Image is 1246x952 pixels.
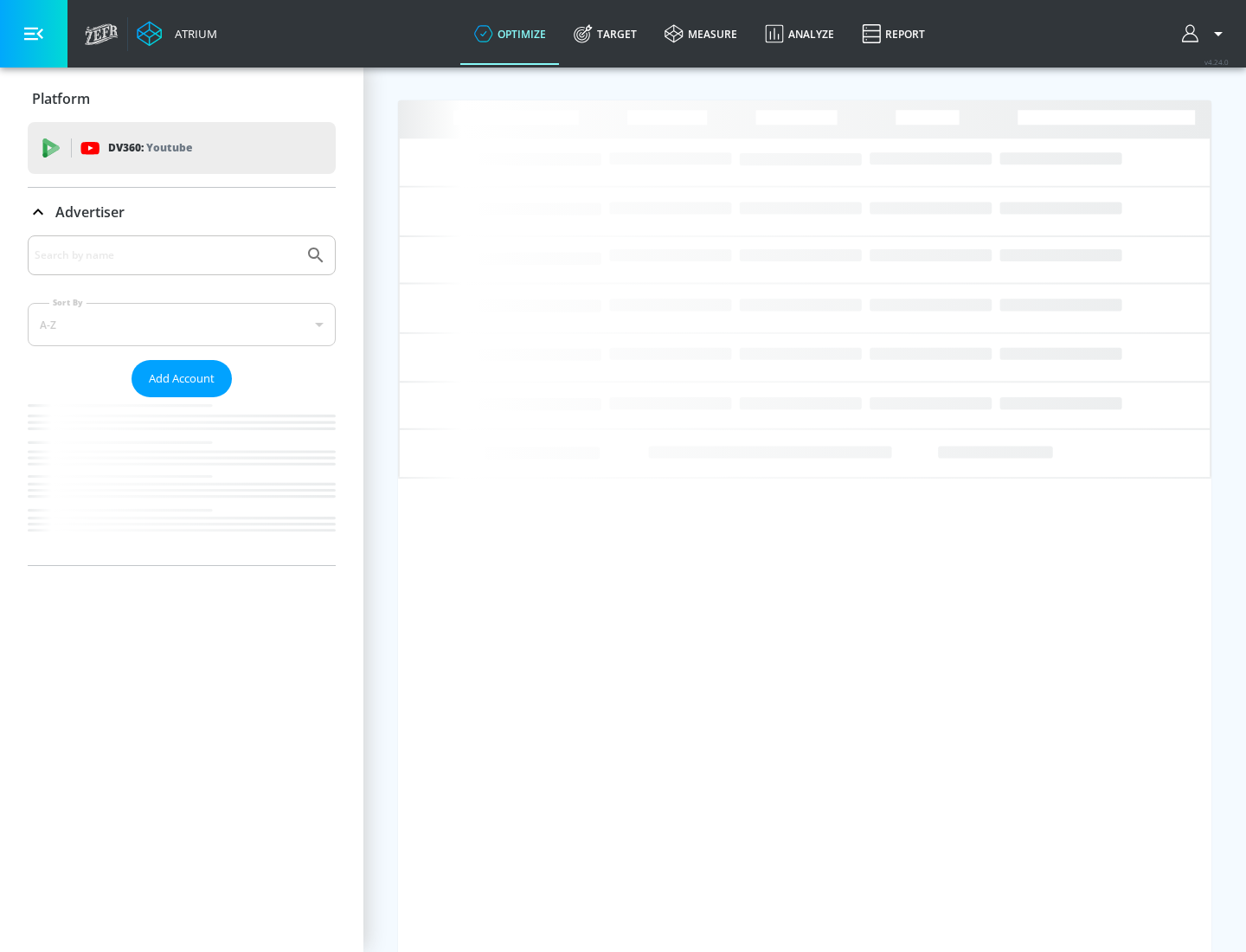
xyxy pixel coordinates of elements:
a: optimize [460,3,560,65]
div: Advertiser [28,188,336,236]
div: A-Z [28,303,336,346]
p: Advertiser [55,203,125,222]
a: measure [651,3,751,65]
label: Sort By [49,297,87,308]
span: Add Account [149,369,215,389]
div: Platform [28,74,336,123]
a: Report [848,3,939,65]
div: DV360: Youtube [28,122,336,174]
p: Platform [32,89,90,108]
p: Youtube [146,138,192,157]
p: DV360: [108,138,192,158]
div: Advertiser [28,235,336,565]
div: Atrium [168,26,217,42]
button: Add Account [132,360,232,397]
a: Analyze [751,3,848,65]
input: Search by name [35,244,297,267]
nav: list of Advertiser [28,397,336,565]
span: v 4.24.0 [1204,57,1229,67]
a: Target [560,3,651,65]
a: Atrium [137,21,217,47]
